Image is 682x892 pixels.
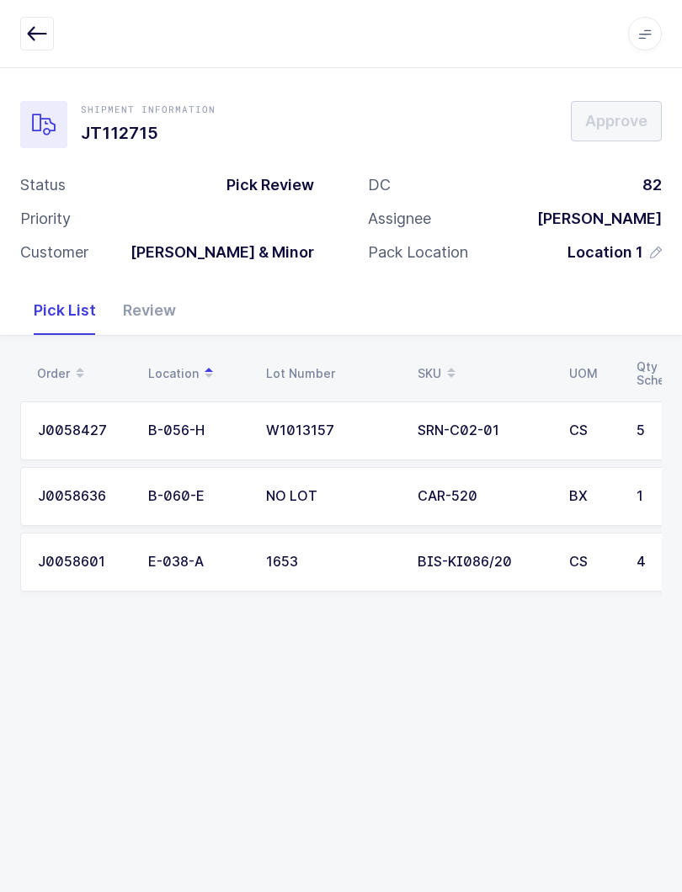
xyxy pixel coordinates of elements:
div: W1013157 [266,423,397,438]
div: SKU [418,359,549,388]
div: UOM [569,367,616,380]
span: Location 1 [567,242,643,263]
div: Pick List [20,286,109,335]
div: J0058636 [38,489,128,504]
div: B-056-H [148,423,246,438]
div: Order [37,359,128,388]
div: DC [368,175,391,195]
div: NO LOT [266,489,397,504]
div: CS [569,423,616,438]
span: Approve [585,110,647,131]
div: BIS-KI086/20 [418,555,549,570]
div: B-060-E [148,489,246,504]
div: Pick Review [213,175,314,195]
div: Priority [20,209,71,229]
div: [PERSON_NAME] & Minor [117,242,314,263]
div: Location [148,359,246,388]
div: [PERSON_NAME] [524,209,662,229]
div: Status [20,175,66,195]
button: Approve [571,101,662,141]
div: Review [109,286,189,335]
div: CS [569,555,616,570]
button: Location 1 [567,242,662,263]
div: 1653 [266,555,397,570]
h1: JT112715 [81,119,216,146]
div: E-038-A [148,555,246,570]
div: J0058427 [38,423,128,438]
div: BX [569,489,616,504]
span: 82 [642,176,662,194]
div: CAR-520 [418,489,549,504]
div: Pack Location [368,242,468,263]
div: Customer [20,242,88,263]
div: Lot Number [266,367,397,380]
div: Shipment Information [81,103,216,116]
div: Assignee [368,209,431,229]
div: J0058601 [38,555,128,570]
div: SRN-C02-01 [418,423,549,438]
